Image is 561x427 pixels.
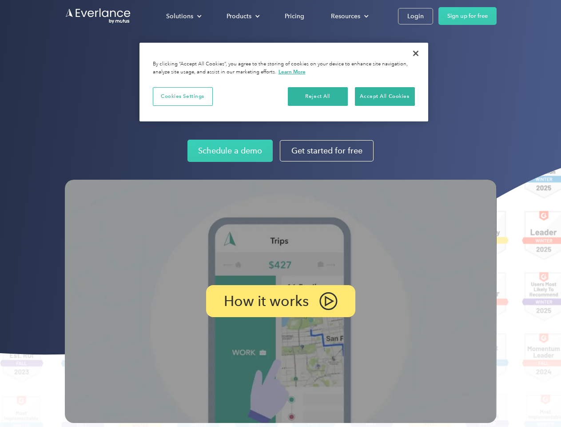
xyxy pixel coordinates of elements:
p: How it works [224,296,309,306]
a: Get started for free [280,140,374,161]
div: Login [407,11,424,22]
div: Privacy [139,43,428,121]
a: More information about your privacy, opens in a new tab [279,68,306,75]
a: Sign up for free [438,7,497,25]
div: Solutions [166,11,193,22]
div: Products [227,11,251,22]
div: By clicking “Accept All Cookies”, you agree to the storing of cookies on your device to enhance s... [153,60,415,76]
button: Accept All Cookies [355,87,415,106]
a: Schedule a demo [187,140,273,162]
div: Resources [331,11,360,22]
div: Solutions [157,8,209,24]
input: Submit [65,53,110,72]
div: Resources [322,8,376,24]
button: Reject All [288,87,348,106]
div: Cookie banner [139,43,428,121]
a: Login [398,8,433,24]
div: Pricing [285,11,304,22]
a: Pricing [276,8,313,24]
div: Products [218,8,267,24]
button: Close [406,44,426,63]
a: Go to homepage [65,8,131,24]
button: Cookies Settings [153,87,213,106]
